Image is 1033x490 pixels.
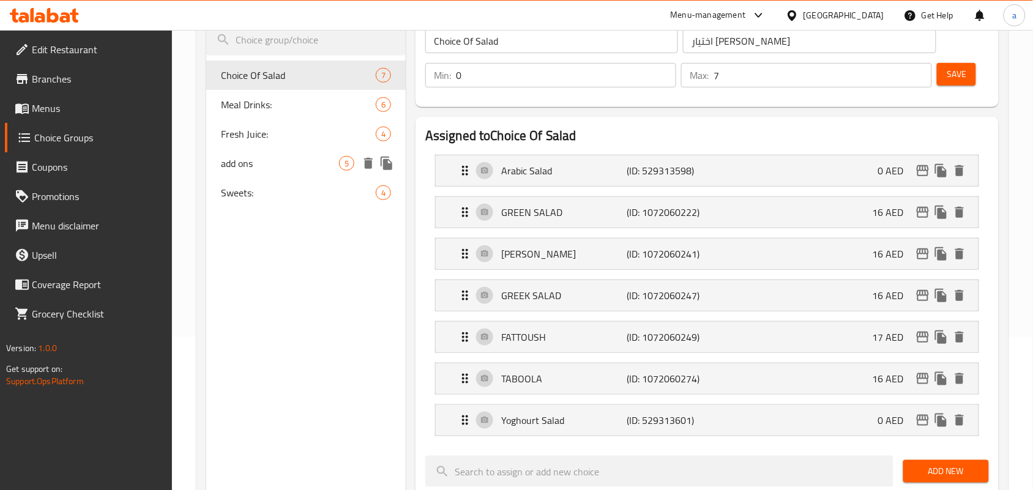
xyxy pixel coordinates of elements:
[501,288,627,303] p: GREEK SALAD
[32,306,163,321] span: Grocery Checklist
[914,411,932,429] button: edit
[206,61,406,90] div: Choice Of Salad7
[932,286,950,305] button: duplicate
[932,328,950,346] button: duplicate
[873,288,914,303] p: 16 AED
[425,150,989,191] li: Expand
[359,154,378,173] button: delete
[5,299,173,329] a: Grocery Checklist
[32,218,163,233] span: Menu disclaimer
[950,286,969,305] button: delete
[221,156,339,171] span: add ons
[436,280,979,311] div: Expand
[206,24,406,56] input: search
[914,369,932,388] button: edit
[932,203,950,221] button: duplicate
[425,399,989,441] li: Expand
[932,245,950,263] button: duplicate
[425,275,989,316] li: Expand
[32,248,163,262] span: Upsell
[340,158,354,169] span: 5
[32,101,163,116] span: Menus
[32,72,163,86] span: Branches
[932,411,950,429] button: duplicate
[436,322,979,352] div: Expand
[914,161,932,180] button: edit
[914,203,932,221] button: edit
[627,330,710,344] p: (ID: 1072060249)
[221,68,376,83] span: Choice Of Salad
[436,405,979,436] div: Expand
[206,90,406,119] div: Meal Drinks:6
[913,464,979,479] span: Add New
[5,240,173,270] a: Upsell
[376,70,390,81] span: 7
[425,127,989,145] h2: Assigned to Choice Of Salad
[5,94,173,123] a: Menus
[206,178,406,207] div: Sweets:4
[6,340,36,356] span: Version:
[690,68,709,83] p: Max:
[425,358,989,399] li: Expand
[627,205,710,220] p: (ID: 1072060222)
[914,328,932,346] button: edit
[873,205,914,220] p: 16 AED
[206,149,406,178] div: add ons5deleteduplicate
[878,413,914,428] p: 0 AED
[627,288,710,303] p: (ID: 1072060247)
[38,340,57,356] span: 1.0.0
[32,189,163,204] span: Promotions
[1012,9,1016,22] span: a
[5,152,173,182] a: Coupons
[425,316,989,358] li: Expand
[32,277,163,292] span: Coverage Report
[932,369,950,388] button: duplicate
[6,373,84,389] a: Support.OpsPlatform
[376,127,391,141] div: Choices
[5,64,173,94] a: Branches
[436,239,979,269] div: Expand
[221,185,376,200] span: Sweets:
[903,460,989,483] button: Add New
[376,99,390,111] span: 6
[6,361,62,377] span: Get support on:
[436,155,979,186] div: Expand
[950,369,969,388] button: delete
[32,160,163,174] span: Coupons
[932,161,950,180] button: duplicate
[376,128,390,140] span: 4
[206,119,406,149] div: Fresh Juice:4
[950,411,969,429] button: delete
[221,97,376,112] span: Meal Drinks:
[376,68,391,83] div: Choices
[627,247,710,261] p: (ID: 1072060241)
[32,42,163,57] span: Edit Restaurant
[436,197,979,228] div: Expand
[376,187,390,199] span: 4
[5,123,173,152] a: Choice Groups
[950,328,969,346] button: delete
[501,163,627,178] p: Arabic Salad
[627,163,710,178] p: (ID: 529313598)
[501,247,627,261] p: [PERSON_NAME]
[378,154,396,173] button: duplicate
[873,371,914,386] p: 16 AED
[5,182,173,211] a: Promotions
[425,456,893,487] input: search
[873,330,914,344] p: 17 AED
[873,247,914,261] p: 16 AED
[425,233,989,275] li: Expand
[5,35,173,64] a: Edit Restaurant
[376,97,391,112] div: Choices
[937,63,976,86] button: Save
[878,163,914,178] p: 0 AED
[436,363,979,394] div: Expand
[804,9,884,22] div: [GEOGRAPHIC_DATA]
[950,161,969,180] button: delete
[5,211,173,240] a: Menu disclaimer
[221,127,376,141] span: Fresh Juice:
[5,270,173,299] a: Coverage Report
[501,371,627,386] p: TABOOLA
[34,130,163,145] span: Choice Groups
[950,203,969,221] button: delete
